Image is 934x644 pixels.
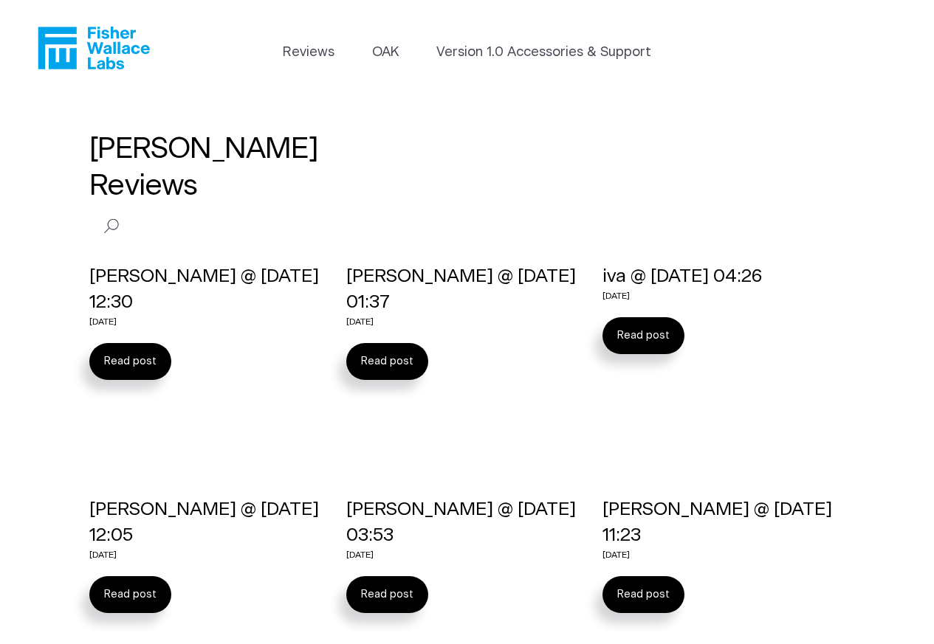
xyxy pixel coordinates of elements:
button: Read post [602,576,684,613]
time: [DATE] [346,550,374,559]
a: Reviews [283,43,334,63]
time: [DATE] [346,317,374,326]
time: [DATE] [602,550,630,559]
p: iva @ [DATE] 04:26 [602,263,845,289]
p: [PERSON_NAME] @ [DATE] 03:53 [346,496,588,548]
p: [PERSON_NAME] @ [DATE] 01:37 [346,263,588,315]
time: [DATE] [89,317,117,326]
button: Read post [602,317,684,354]
a: OAK [372,43,399,63]
button: Read post [89,576,171,613]
button: Read post [346,343,428,380]
time: [DATE] [89,550,117,559]
p: [PERSON_NAME] @ [DATE] 12:30 [89,263,332,315]
a: [PERSON_NAME] @ [DATE] 01:37 [DATE] I have had this for over a year now. I use it and feel better... [346,256,588,460]
h1: [PERSON_NAME] Reviews [89,131,396,204]
a: [PERSON_NAME] @ [DATE] 12:30 [DATE] I have used the device for about 4 yrs. it has changed my lif... [89,256,332,460]
a: Version 1.0 Accessories & Support [436,43,651,63]
a: iva @ [DATE] 04:26 [DATE] I was suicidally depressed for almost a year. Hospitalized 4 times in a... [602,256,845,460]
a: Fisher Wallace [38,27,150,69]
p: [PERSON_NAME] @ [DATE] 12:05 [89,496,332,548]
button: Read post [89,343,171,380]
time: [DATE] [602,291,630,300]
p: [PERSON_NAME] @ [DATE] 11:23 [602,496,845,548]
button: Read post [346,576,428,613]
